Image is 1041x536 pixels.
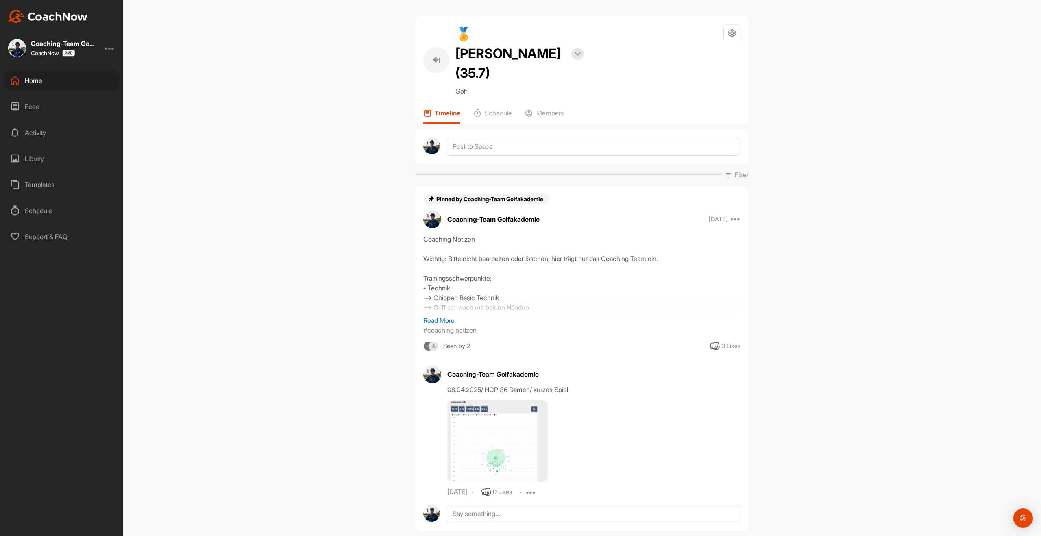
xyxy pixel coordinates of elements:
[735,170,749,180] p: Filter
[435,109,460,117] p: Timeline
[8,39,26,57] img: square_76f96ec4196c1962453f0fa417d3756b.jpg
[423,47,449,73] div: �(
[4,148,119,169] div: Library
[31,50,75,57] div: CoachNow
[4,70,119,91] div: Home
[423,505,440,522] img: avatar
[423,366,441,383] img: avatar
[4,227,119,247] div: Support & FAQ
[447,488,467,496] div: [DATE]
[423,234,740,316] div: Coaching Notizen Wichtig: Bitte nicht bearbeiten oder löschen, hier trägt nur das Coaching Team e...
[455,86,584,96] p: Golf
[493,488,512,497] div: 0 Likes
[8,10,88,23] img: CoachNow
[447,369,740,379] div: Coaching-Team Golfakademie
[423,138,440,155] img: avatar
[447,400,548,482] img: media
[536,109,564,117] p: Members
[4,174,119,195] div: Templates
[4,122,119,143] div: Activity
[423,341,433,351] img: square_87480ad1996db3f95417b017d398971a.jpg
[428,196,435,202] img: pin
[4,96,119,117] div: Feed
[31,40,96,47] div: Coaching-Team Golfakademie
[721,342,740,351] div: 0 Likes
[423,325,477,335] p: #coaching notizen
[429,341,439,351] img: square_default-ef6cabf814de5a2bf16c804365e32c732080f9872bdf737d349900a9daf73cf9.png
[447,214,540,224] p: Coaching-Team Golfakademie
[423,316,740,325] p: Read More
[436,196,544,203] span: Pinned by Coaching-Team Golfakademie
[423,210,441,228] img: avatar
[447,385,740,394] div: 08.04.2025/ HCP 36 Damen/ kurzes Spiel
[485,109,512,117] p: Schedule
[709,215,728,223] p: [DATE]
[575,52,581,56] img: arrow-down
[455,24,565,83] h2: 🏅 [PERSON_NAME] (35.7)
[62,50,75,57] img: CoachNow Pro
[4,200,119,221] div: Schedule
[1013,508,1033,528] div: Open Intercom Messenger
[443,341,470,351] div: Seen by 2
